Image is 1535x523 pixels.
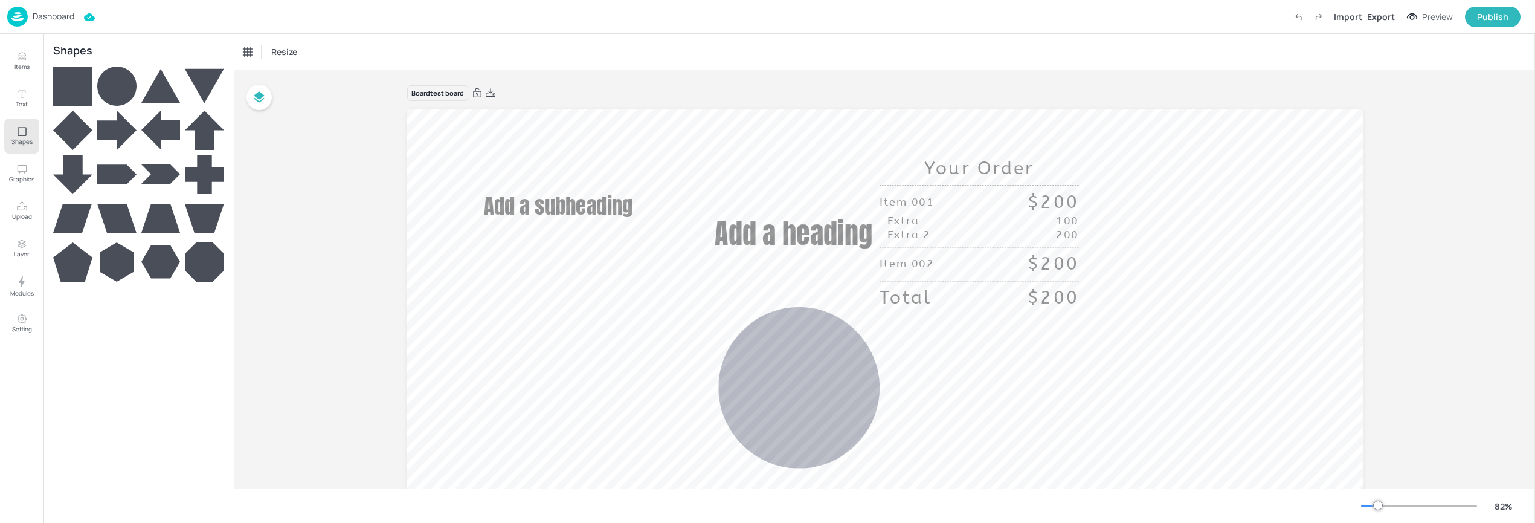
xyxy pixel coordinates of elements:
span: Resize [269,45,300,58]
label: Redo (Ctrl + Y) [1308,7,1329,27]
button: Setting [4,306,39,341]
label: Undo (Ctrl + Z) [1288,7,1308,27]
button: Text [4,81,39,116]
div: 100 [1056,214,1078,228]
p: Items [14,62,30,71]
div: Export [1367,10,1395,23]
button: Preview [1400,8,1460,26]
div: Extra [887,214,919,228]
div: Board test board [407,85,468,102]
button: Items [4,44,39,79]
div: Publish [1477,10,1508,24]
div: $200 [1028,286,1078,310]
div: Item 002 [880,257,934,271]
div: Your Order [880,157,1079,186]
span: Add a subheading [484,190,632,222]
div: Extra 2 [887,228,930,242]
p: Text [16,100,28,108]
button: Modules [4,268,39,304]
div: $200 [1028,252,1078,276]
div: Item 001 [880,195,934,209]
p: Modules [10,289,34,297]
p: Layer [14,250,30,258]
p: Upload [12,212,32,221]
img: logo-86c26b7e.jpg [7,7,28,27]
p: Dashboard [33,12,74,21]
p: Graphics [9,175,34,183]
p: Setting [12,325,32,333]
p: Shapes [11,137,33,146]
button: Publish [1465,7,1521,27]
button: Upload [4,193,39,229]
div: Import [1334,10,1362,23]
button: Shapes [4,119,39,154]
div: Preview [1422,10,1453,24]
div: Total [880,286,932,310]
div: 82 % [1489,500,1518,513]
button: Layer [4,231,39,266]
div: 200 [1056,228,1078,242]
svg: 0 [718,307,880,469]
span: Add a heading [715,212,872,253]
button: Graphics [4,156,39,191]
div: $200 [1028,190,1078,214]
div: Shapes [53,46,92,54]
